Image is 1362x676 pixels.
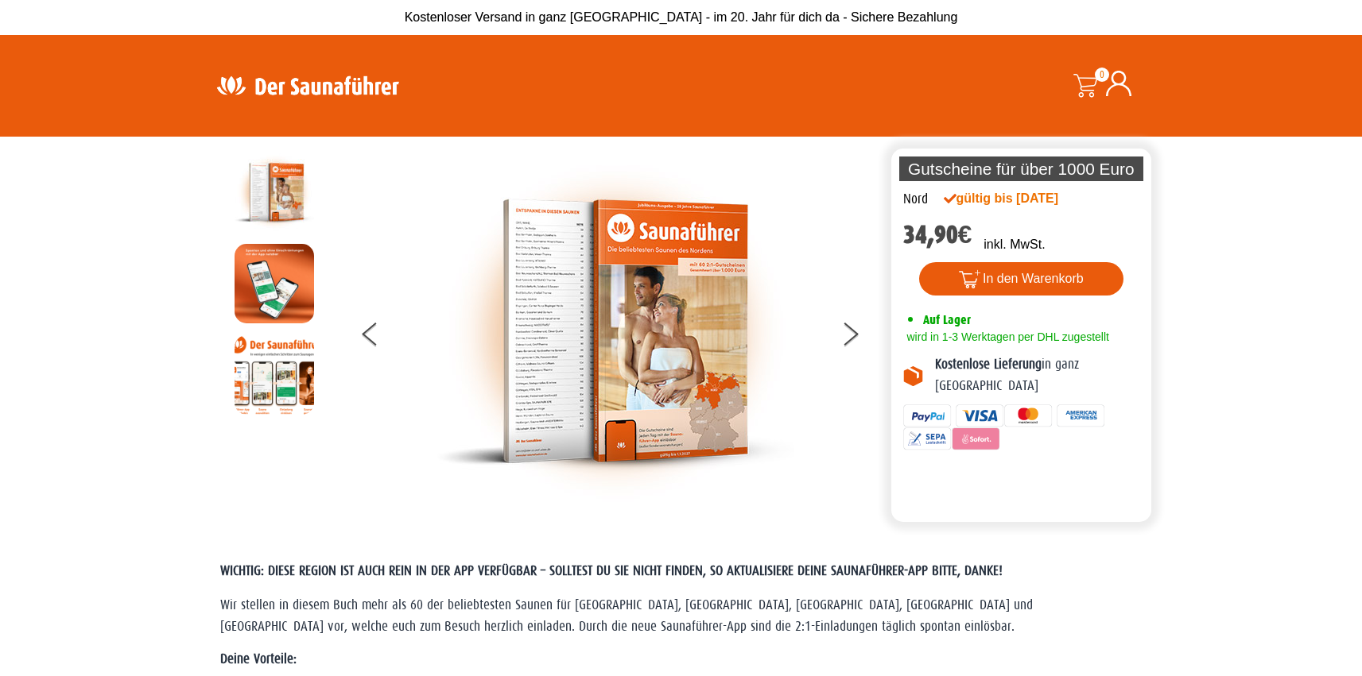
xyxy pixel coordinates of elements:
span: WICHTIG: DIESE REGION IST AUCH REIN IN DER APP VERFÜGBAR – SOLLTEST DU SIE NICHT FINDEN, SO AKTUA... [220,563,1003,578]
img: der-saunafuehrer-2025-nord [235,153,314,232]
img: MOCKUP-iPhone_regional [235,244,314,323]
img: Anleitung7tn [235,335,314,415]
img: der-saunafuehrer-2025-nord [437,153,794,510]
p: in ganz [GEOGRAPHIC_DATA] [935,354,1140,396]
p: inkl. MwSt. [984,235,1045,254]
strong: Deine Vorteile: [220,651,297,666]
span: Wir stellen in diesem Buch mehr als 60 der beliebtesten Saunen für [GEOGRAPHIC_DATA], [GEOGRAPHIC... [220,597,1033,633]
span: wird in 1-3 Werktagen per DHL zugestellt [903,330,1109,343]
span: Auf Lager [923,312,971,327]
span: € [958,220,972,249]
div: gültig bis [DATE] [944,189,1093,208]
bdi: 34,90 [903,220,972,249]
div: Nord [903,189,928,210]
button: In den Warenkorb [919,262,1123,296]
span: Kostenloser Versand in ganz [GEOGRAPHIC_DATA] - im 20. Jahr für dich da - Sichere Bezahlung [405,10,958,24]
p: Gutscheine für über 1000 Euro [899,156,1144,181]
b: Kostenlose Lieferung [935,357,1042,372]
span: 0 [1095,68,1109,82]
